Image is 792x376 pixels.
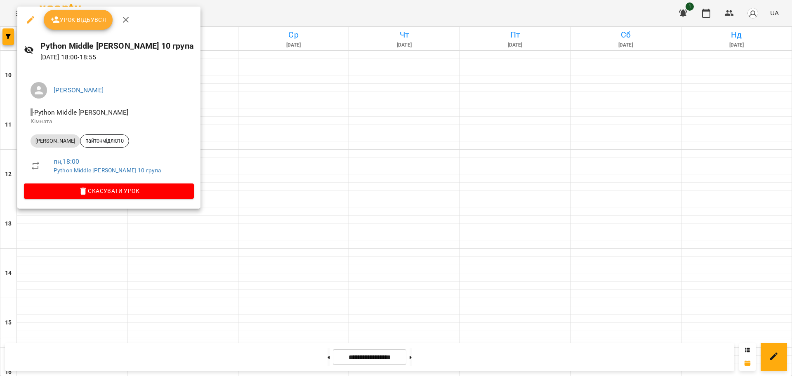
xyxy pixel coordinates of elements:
a: Python Middle [PERSON_NAME] 10 група [54,167,161,174]
span: пайтонмідлЮ10 [80,137,129,145]
button: Скасувати Урок [24,183,194,198]
button: Урок відбувся [44,10,113,30]
span: Скасувати Урок [31,186,187,196]
p: Кімната [31,117,187,126]
a: пн , 18:00 [54,157,79,165]
span: - Python Middle [PERSON_NAME] [31,108,130,116]
div: пайтонмідлЮ10 [80,134,129,148]
a: [PERSON_NAME] [54,86,104,94]
span: [PERSON_NAME] [31,137,80,145]
span: Урок відбувся [50,15,106,25]
p: [DATE] 18:00 - 18:55 [40,52,194,62]
h6: Python Middle [PERSON_NAME] 10 група [40,40,194,52]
